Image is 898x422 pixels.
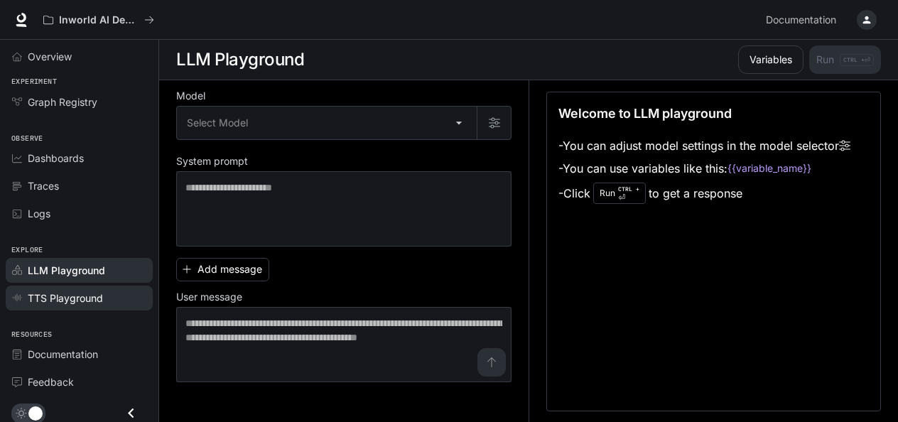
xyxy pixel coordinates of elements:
[176,156,248,166] p: System prompt
[6,369,153,394] a: Feedback
[6,146,153,171] a: Dashboards
[28,374,74,389] span: Feedback
[727,161,811,175] code: {{variable_name}}
[187,116,248,130] span: Select Model
[6,342,153,367] a: Documentation
[177,107,477,139] div: Select Model
[760,6,847,34] a: Documentation
[6,258,153,283] a: LLM Playground
[6,90,153,114] a: Graph Registry
[59,14,139,26] p: Inworld AI Demos
[618,185,639,193] p: CTRL +
[28,94,97,109] span: Graph Registry
[593,183,646,204] div: Run
[6,173,153,198] a: Traces
[28,49,72,64] span: Overview
[766,11,836,29] span: Documentation
[558,180,850,207] li: - Click to get a response
[28,151,84,166] span: Dashboards
[176,258,269,281] button: Add message
[28,405,43,421] span: Dark mode toggle
[28,178,59,193] span: Traces
[6,286,153,310] a: TTS Playground
[176,45,304,74] h1: LLM Playground
[176,292,242,302] p: User message
[558,157,850,180] li: - You can use variables like this:
[618,185,639,202] p: ⏎
[28,206,50,221] span: Logs
[28,347,98,362] span: Documentation
[6,44,153,69] a: Overview
[28,291,103,305] span: TTS Playground
[738,45,804,74] button: Variables
[28,263,105,278] span: LLM Playground
[6,201,153,226] a: Logs
[176,91,205,101] p: Model
[558,104,732,123] p: Welcome to LLM playground
[37,6,161,34] button: All workspaces
[558,134,850,157] li: - You can adjust model settings in the model selector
